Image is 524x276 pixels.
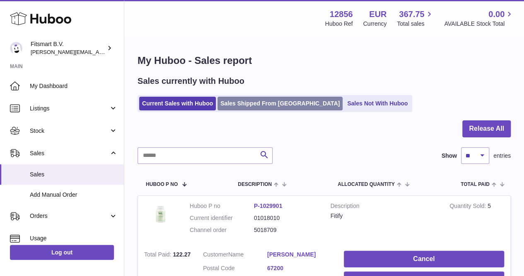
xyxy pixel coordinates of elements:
[138,54,511,67] h1: My Huboo - Sales report
[461,182,490,187] span: Total paid
[30,127,109,135] span: Stock
[217,97,343,110] a: Sales Shipped From [GEOGRAPHIC_DATA]
[30,171,118,178] span: Sales
[144,251,173,260] strong: Total Paid
[267,264,331,272] a: 67200
[30,212,109,220] span: Orders
[31,40,105,56] div: Fitsmart B.V.
[190,202,254,210] dt: Huboo P no
[238,182,272,187] span: Description
[330,9,353,20] strong: 12856
[139,97,216,110] a: Current Sales with Huboo
[30,105,109,112] span: Listings
[397,20,434,28] span: Total sales
[203,264,267,274] dt: Postal Code
[190,226,254,234] dt: Channel order
[30,191,118,199] span: Add Manual Order
[399,9,424,20] span: 367.75
[488,9,505,20] span: 0.00
[203,251,267,261] dt: Name
[344,251,504,268] button: Cancel
[338,182,395,187] span: ALLOCATED Quantity
[10,245,114,260] a: Log out
[173,251,191,258] span: 122.27
[30,82,118,90] span: My Dashboard
[254,214,318,222] dd: 01018010
[449,203,488,211] strong: Quantity Sold
[267,251,331,259] a: [PERSON_NAME]
[493,152,511,160] span: entries
[331,202,437,212] strong: Description
[254,203,283,209] a: P-1029901
[325,20,353,28] div: Huboo Ref
[254,226,318,234] dd: 5018709
[443,196,510,244] td: 5
[30,234,118,242] span: Usage
[444,9,514,28] a: 0.00 AVAILABLE Stock Total
[31,49,166,55] span: [PERSON_NAME][EMAIL_ADDRESS][DOMAIN_NAME]
[369,9,386,20] strong: EUR
[144,202,177,226] img: 128561739542540.png
[363,20,387,28] div: Currency
[138,76,244,87] h2: Sales currently with Huboo
[344,97,411,110] a: Sales Not With Huboo
[462,120,511,137] button: Release All
[190,214,254,222] dt: Current identifier
[30,149,109,157] span: Sales
[397,9,434,28] a: 367.75 Total sales
[331,212,437,220] div: Fitify
[203,251,228,258] span: Customer
[444,20,514,28] span: AVAILABLE Stock Total
[146,182,178,187] span: Huboo P no
[442,152,457,160] label: Show
[10,42,22,54] img: jonathan@leaderoo.com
